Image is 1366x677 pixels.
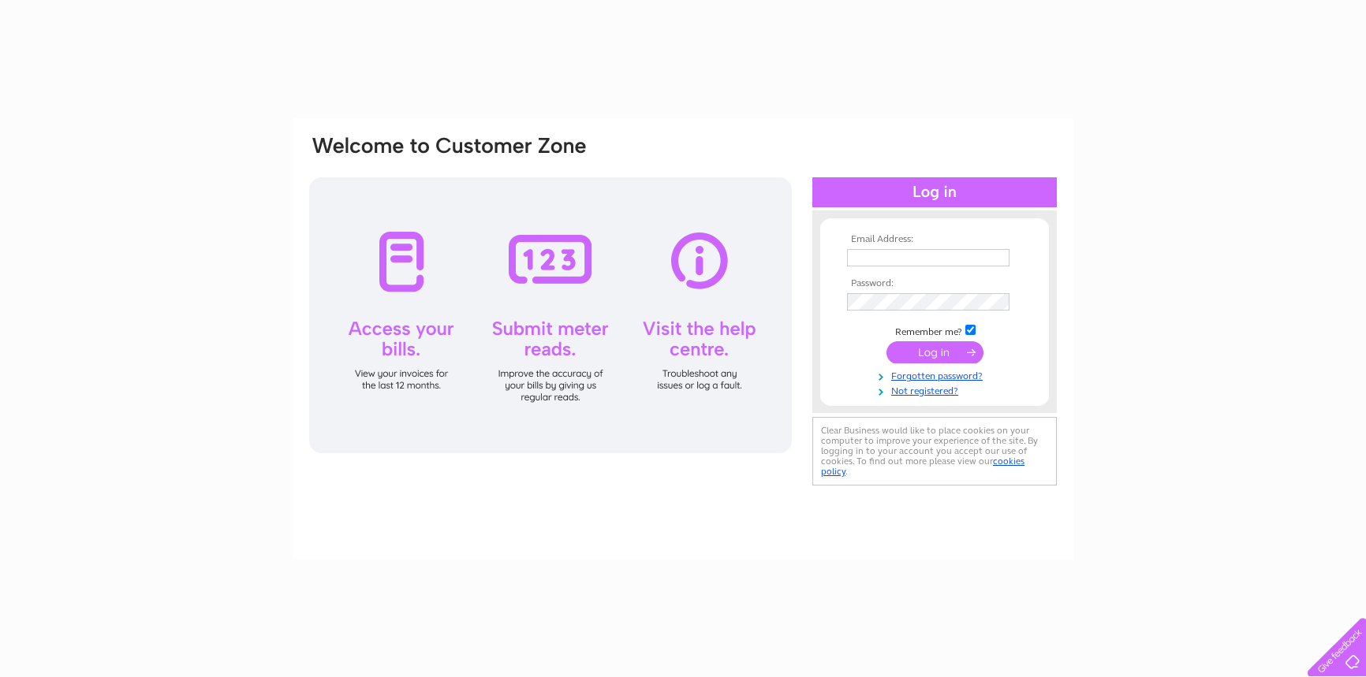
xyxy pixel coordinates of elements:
[843,234,1026,245] th: Email Address:
[847,367,1026,382] a: Forgotten password?
[812,417,1057,485] div: Clear Business would like to place cookies on your computer to improve your experience of the sit...
[843,322,1026,338] td: Remember me?
[847,382,1026,397] a: Not registered?
[843,278,1026,289] th: Password:
[886,341,983,363] input: Submit
[821,456,1024,477] a: cookies policy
